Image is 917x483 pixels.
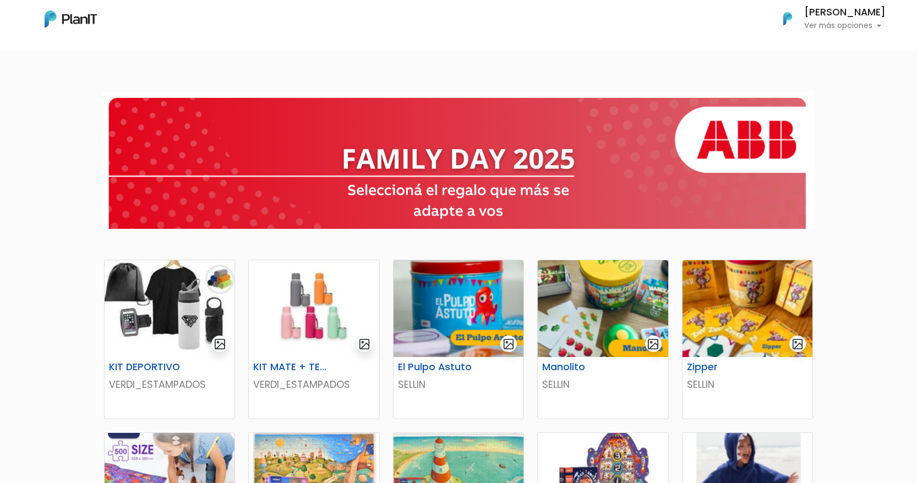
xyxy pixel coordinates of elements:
[792,338,804,350] img: gallery-light
[109,377,230,392] p: VERDI_ESTAMPADOS
[687,377,808,392] p: SELLIN
[214,338,226,350] img: gallery-light
[249,260,379,357] img: thumb_2000___2000-Photoroom_-_2025-07-02T103351.963.jpg
[776,7,800,31] img: PlanIt Logo
[394,260,523,357] img: thumb_Captura_de_pantalla_2025-07-29_101456.png
[253,377,374,392] p: VERDI_ESTAMPADOS
[683,260,812,357] img: thumb_Captura_de_pantalla_2025-07-29_105257.png
[248,260,379,419] a: gallery-light KIT MATE + TERMO VERDI_ESTAMPADOS
[104,260,235,419] a: gallery-light KIT DEPORTIVO VERDI_ESTAMPADOS
[804,8,886,18] h6: [PERSON_NAME]
[680,361,770,373] h6: Zipper
[537,260,668,419] a: gallery-light Manolito SELLIN
[538,260,668,357] img: thumb_Captura_de_pantalla_2025-07-29_104833.png
[647,338,659,350] img: gallery-light
[542,377,663,392] p: SELLIN
[769,4,886,33] button: PlanIt Logo [PERSON_NAME] Ver más opciones
[391,361,481,373] h6: El Pulpo Astuto
[804,22,886,30] p: Ver más opciones
[358,338,371,350] img: gallery-light
[105,260,234,357] img: thumb_WhatsApp_Image_2025-05-26_at_09.52.07.jpeg
[503,338,515,350] img: gallery-light
[45,10,97,28] img: PlanIt Logo
[393,260,524,419] a: gallery-light El Pulpo Astuto SELLIN
[247,361,336,373] h6: KIT MATE + TERMO
[102,361,192,373] h6: KIT DEPORTIVO
[682,260,813,419] a: gallery-light Zipper SELLIN
[398,377,519,392] p: SELLIN
[536,361,625,373] h6: Manolito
